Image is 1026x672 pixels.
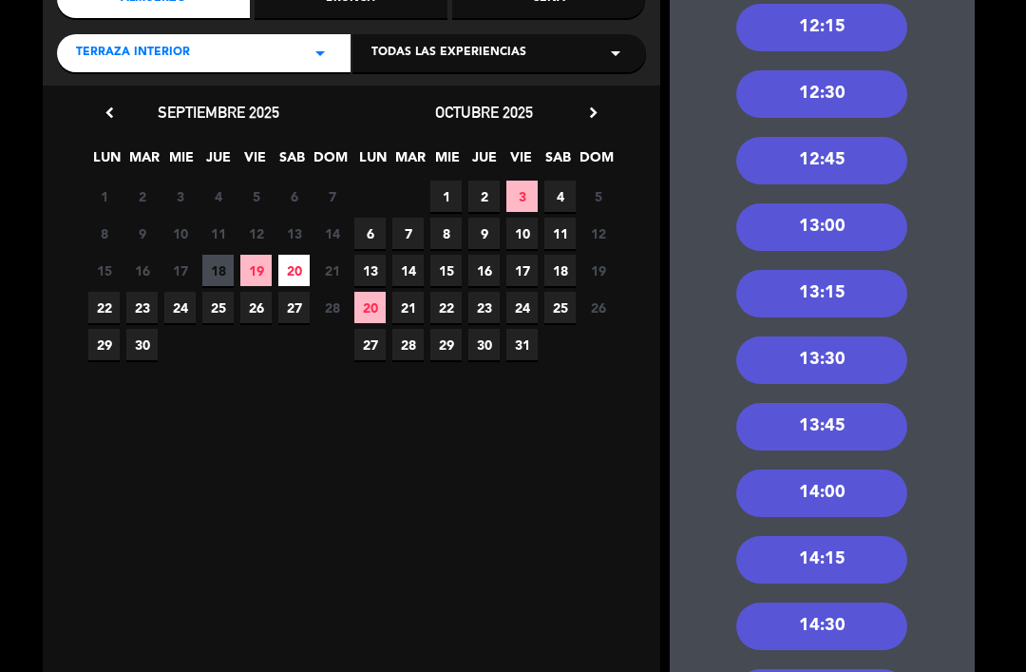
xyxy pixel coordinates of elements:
div: 13:30 [736,336,907,384]
span: 11 [544,218,576,249]
div: 13:45 [736,403,907,451]
span: 12 [240,218,272,249]
span: 6 [354,218,386,249]
span: 14 [316,218,348,249]
span: 18 [202,255,234,286]
span: septiembre 2025 [158,103,279,122]
span: 4 [202,181,234,212]
span: 21 [316,255,348,286]
span: 17 [164,255,196,286]
span: DOM [313,146,345,178]
span: octubre 2025 [435,103,533,122]
span: 26 [582,292,614,323]
span: 16 [468,255,500,286]
span: 2 [468,181,500,212]
span: 22 [88,292,120,323]
div: 14:00 [736,470,907,517]
span: MAR [128,146,160,178]
span: 25 [202,292,234,323]
span: 24 [164,292,196,323]
span: 29 [88,329,120,360]
span: 22 [430,292,462,323]
span: 13 [354,255,386,286]
span: 25 [544,292,576,323]
span: 27 [278,292,310,323]
span: 31 [506,329,538,360]
span: 5 [240,181,272,212]
span: 17 [506,255,538,286]
span: 2 [126,181,158,212]
div: 13:15 [736,270,907,317]
div: 13:00 [736,203,907,251]
span: LUN [91,146,123,178]
div: 12:45 [736,137,907,184]
span: 7 [392,218,424,249]
div: 12:30 [736,70,907,118]
span: 1 [88,181,120,212]
span: VIE [239,146,271,178]
span: Todas las experiencias [371,44,526,63]
span: 21 [392,292,424,323]
span: 7 [316,181,348,212]
i: arrow_drop_down [604,42,627,65]
span: 3 [506,181,538,212]
span: 11 [202,218,234,249]
span: 15 [88,255,120,286]
span: 23 [468,292,500,323]
span: JUE [202,146,234,178]
span: 20 [354,292,386,323]
span: 13 [278,218,310,249]
span: 3 [164,181,196,212]
i: arrow_drop_down [309,42,332,65]
span: 24 [506,292,538,323]
div: 14:30 [736,603,907,650]
span: 19 [582,255,614,286]
span: 8 [88,218,120,249]
div: 12:15 [736,4,907,51]
span: MIE [165,146,197,178]
span: JUE [468,146,500,178]
span: 20 [278,255,310,286]
span: 4 [544,181,576,212]
span: 26 [240,292,272,323]
span: LUN [357,146,389,178]
span: 18 [544,255,576,286]
span: 30 [468,329,500,360]
span: 30 [126,329,158,360]
span: 23 [126,292,158,323]
span: 8 [430,218,462,249]
span: 5 [582,181,614,212]
span: 10 [506,218,538,249]
span: SAB [542,146,574,178]
span: MIE [431,146,463,178]
span: MAR [394,146,426,178]
span: 28 [392,329,424,360]
span: 9 [126,218,158,249]
span: 14 [392,255,424,286]
span: SAB [276,146,308,178]
span: 1 [430,181,462,212]
span: 28 [316,292,348,323]
span: 19 [240,255,272,286]
span: 15 [430,255,462,286]
span: 27 [354,329,386,360]
i: chevron_left [100,103,120,123]
span: 10 [164,218,196,249]
span: Terraza Interior [76,44,190,63]
span: 12 [582,218,614,249]
span: DOM [579,146,611,178]
div: 14:15 [736,536,907,584]
span: 6 [278,181,310,212]
span: 9 [468,218,500,249]
span: 29 [430,329,462,360]
span: VIE [505,146,537,178]
span: 16 [126,255,158,286]
i: chevron_right [583,103,603,123]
